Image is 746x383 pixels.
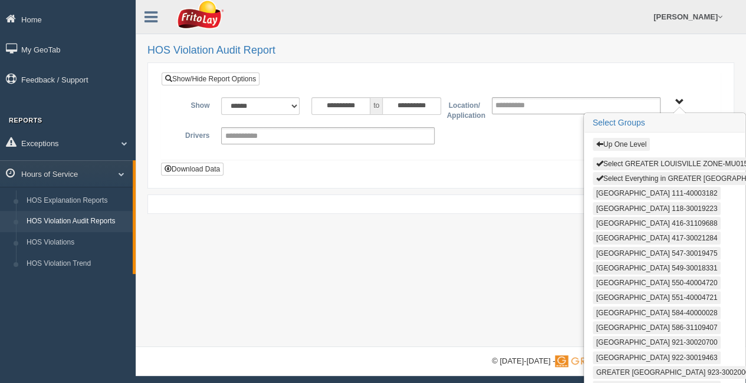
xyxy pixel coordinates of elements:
button: [GEOGRAPHIC_DATA] 547-30019475 [593,247,721,260]
button: [GEOGRAPHIC_DATA] 922-30019463 [593,351,721,364]
h2: HOS Violation Audit Report [147,45,734,57]
a: HOS Violation Audit Reports [21,211,133,232]
button: [GEOGRAPHIC_DATA] 416-31109688 [593,217,721,230]
button: [GEOGRAPHIC_DATA] 417-30021284 [593,232,721,245]
button: [GEOGRAPHIC_DATA] 921-30020700 [593,336,721,349]
a: HOS Violation Trend [21,253,133,275]
button: [GEOGRAPHIC_DATA] 586-31109407 [593,321,721,334]
a: Show/Hide Report Options [162,72,259,85]
img: Gridline [555,355,622,367]
button: [GEOGRAPHIC_DATA] 118-30019223 [593,202,721,215]
button: Up One Level [593,138,650,151]
label: Show [170,97,215,111]
button: [GEOGRAPHIC_DATA] 550-40004720 [593,276,721,289]
a: HOS Explanation Reports [21,190,133,212]
div: © [DATE]-[DATE] - ™ [492,355,734,368]
button: Download Data [161,163,224,176]
button: [GEOGRAPHIC_DATA] 584-40000028 [593,306,721,319]
button: [GEOGRAPHIC_DATA] 549-30018331 [593,262,721,275]
label: Drivers [170,127,215,141]
label: Location/ Application [441,97,485,121]
h3: Select Groups [584,114,745,133]
button: [GEOGRAPHIC_DATA] 551-40004721 [593,291,721,304]
a: HOS Violations [21,232,133,253]
button: [GEOGRAPHIC_DATA] 111-40003182 [593,187,721,200]
span: to [370,97,382,115]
